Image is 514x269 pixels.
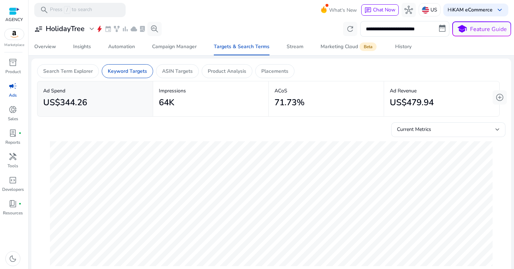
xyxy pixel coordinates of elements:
p: Hi [448,7,493,12]
div: History [395,44,412,49]
h2: 71.73% [274,97,304,108]
p: Ad Spend [43,87,147,95]
button: hub [402,3,416,17]
p: Marketplace [4,42,24,48]
span: fiber_manual_record [19,132,21,134]
span: What's New [329,4,357,16]
div: Targets & Search Terms [214,44,269,49]
span: / [64,6,70,14]
span: handyman [9,152,17,161]
span: family_history [113,25,120,32]
span: search [40,6,49,14]
p: Reports [5,139,20,146]
span: inventory_2 [9,58,17,67]
p: Placements [261,67,288,75]
button: chatChat Now [361,4,399,16]
span: dark_mode [9,254,17,263]
p: AGENCY [5,16,23,23]
span: lab_profile [9,129,17,137]
span: search_insights [150,25,159,33]
span: user_attributes [34,25,43,33]
span: school [457,24,467,34]
p: Keyword Targets [108,67,147,75]
p: Product Analysis [208,67,246,75]
span: Chat Now [373,6,395,13]
span: event [105,25,112,32]
button: refresh [343,22,357,36]
span: code_blocks [9,176,17,184]
span: donut_small [9,105,17,114]
p: Sales [8,116,18,122]
span: expand_more [87,25,96,33]
div: Automation [108,44,135,49]
p: Feature Guide [470,25,507,34]
p: Search Term Explorer [43,67,93,75]
span: chat [364,7,372,14]
h2: 64K [159,97,174,108]
p: Resources [3,210,23,216]
button: schoolFeature Guide [452,21,511,36]
p: Press to search [50,6,92,14]
button: search_insights [147,22,162,36]
div: Marketing Cloud [321,44,378,50]
p: Tools [7,163,18,169]
b: KAM eCommerce [453,6,493,13]
span: cloud [130,25,137,32]
p: ACoS [274,87,378,95]
div: Insights [73,44,91,49]
span: book_4 [9,199,17,208]
h2: US$479.94 [390,97,434,108]
span: lab_profile [139,25,146,32]
img: us.svg [422,6,429,14]
span: bar_chart [122,25,129,32]
h3: HolidayTree [46,25,85,33]
span: keyboard_arrow_down [495,6,504,14]
div: Campaign Manager [152,44,197,49]
p: ASIN Targets [162,67,193,75]
p: Ads [9,92,17,98]
button: add_circle [493,90,507,105]
p: Ad Revenue [390,87,494,95]
h2: US$344.26 [43,97,87,108]
span: refresh [346,25,354,33]
p: US [430,4,437,16]
p: Developers [2,186,24,193]
p: Impressions [159,87,263,95]
p: Product [5,68,21,75]
span: Beta [359,42,377,51]
div: Stream [287,44,303,49]
div: Overview [34,44,56,49]
span: fiber_manual_record [19,202,21,205]
img: amazon.svg [5,29,24,40]
span: hub [404,6,413,14]
span: campaign [9,82,17,90]
span: add_circle [495,93,504,102]
span: bolt [96,25,103,32]
span: Current Metrics [397,126,431,133]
